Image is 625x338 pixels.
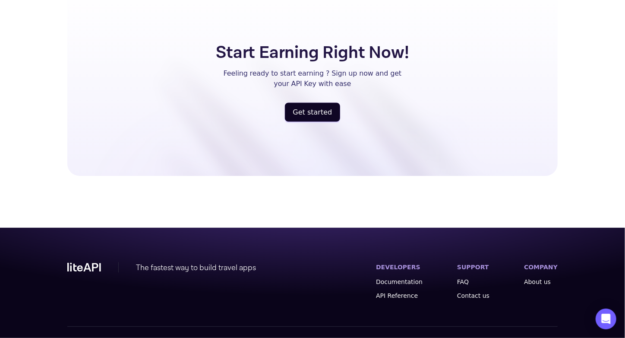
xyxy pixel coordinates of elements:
a: Contact us [457,292,489,300]
a: register [285,103,341,122]
div: The fastest way to build travel apps [136,262,256,274]
button: Get started [285,103,341,122]
h5: Start Earning Right Now! [216,40,409,66]
label: DEVELOPERS [376,264,420,271]
a: About us [524,278,558,287]
a: FAQ [457,278,489,287]
label: SUPPORT [457,264,489,271]
a: Documentation [376,278,423,287]
label: COMPANY [524,264,558,271]
div: Open Intercom Messenger [596,309,616,329]
p: Feeling ready to start earning ? Sign up now and get your API Key with ease [224,68,401,89]
a: API Reference [376,292,423,300]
